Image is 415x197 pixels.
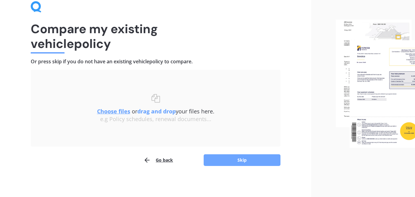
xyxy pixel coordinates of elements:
[143,154,173,166] button: Go back
[204,154,280,166] button: Skip
[31,58,280,65] h4: Or press skip if you do not have an existing vehicle policy to compare.
[137,108,176,115] b: drag and drop
[31,22,280,51] h1: Compare my existing vehicle policy
[97,108,130,115] u: Choose files
[97,108,214,115] span: or your files here.
[43,116,268,123] div: e.g Policy schedules, renewal documents...
[336,20,415,148] img: files.webp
